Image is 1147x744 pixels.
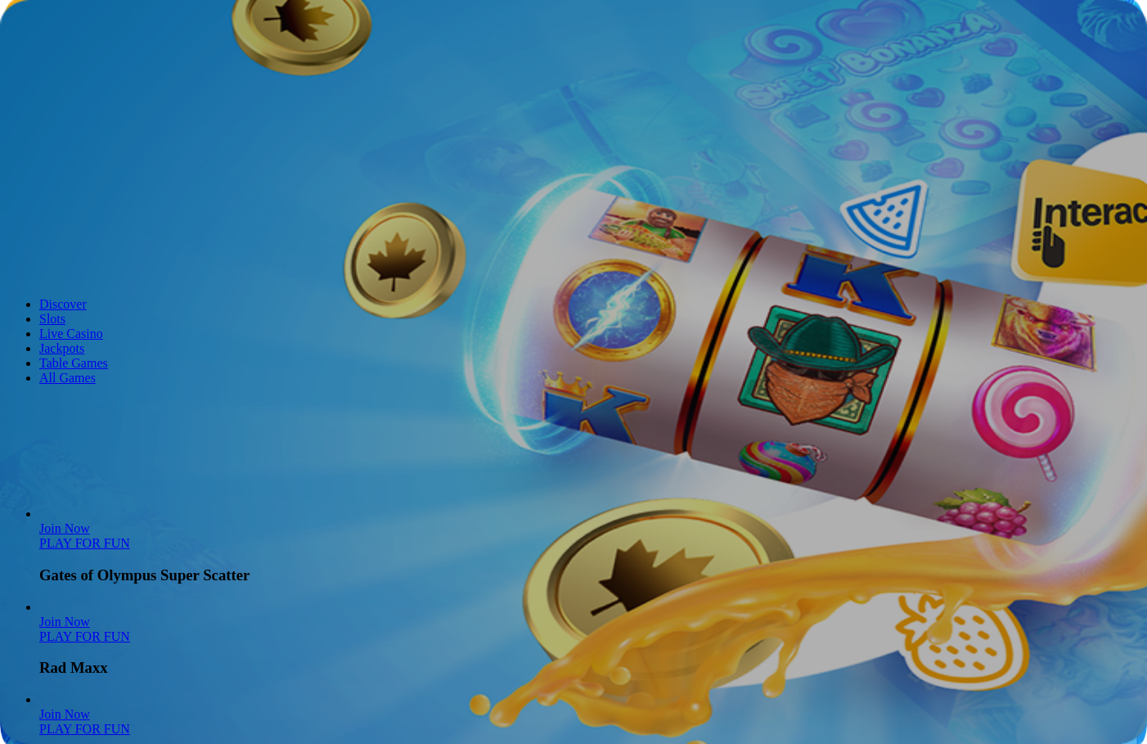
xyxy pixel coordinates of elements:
a: All Games [39,371,96,385]
a: Rad Maxx [39,615,90,629]
span: Join Now [39,615,90,629]
a: Cherry Pop [39,707,90,721]
a: Live Casino [39,327,103,340]
span: Join Now [39,707,90,721]
article: Rad Maxx [39,600,1140,678]
h3: Gates of Olympus Super Scatter [39,566,1140,584]
a: Discover [39,297,87,311]
span: Join Now [39,521,90,535]
nav: Lobby [7,269,1140,386]
a: Cherry Pop [39,722,130,736]
article: Gates of Olympus Super Scatter [39,507,1140,584]
a: Gates of Olympus Super Scatter [39,536,130,550]
a: Rad Maxx [39,629,130,643]
h3: Rad Maxx [39,659,1140,677]
a: Jackpots [39,341,84,355]
a: Gates of Olympus Super Scatter [39,521,90,535]
a: Slots [39,312,65,326]
header: Lobby [7,269,1140,416]
a: Table Games [39,356,108,370]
